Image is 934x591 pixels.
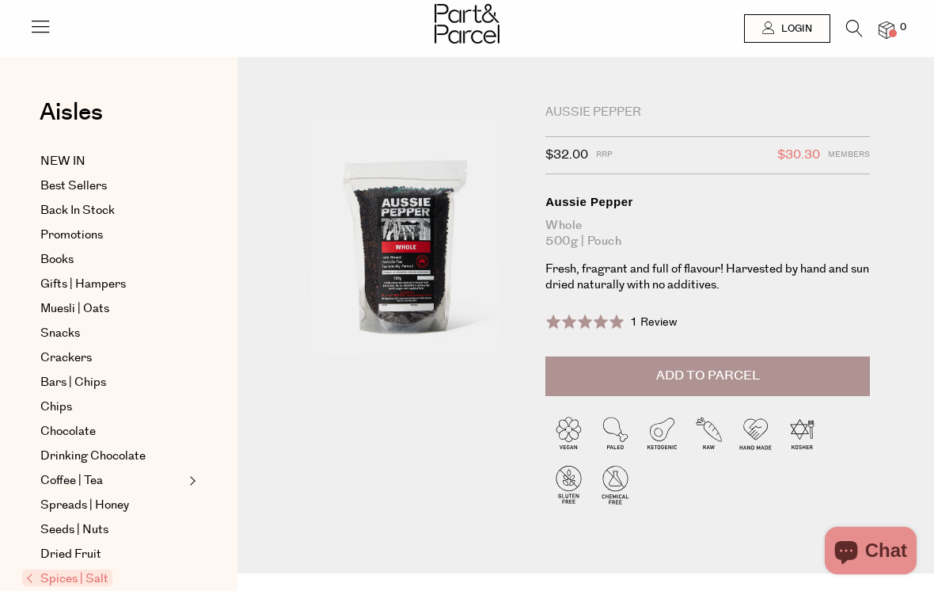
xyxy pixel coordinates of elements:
[40,152,85,171] span: NEW IN
[40,471,184,490] a: Coffee | Tea
[639,412,685,459] img: P_P-ICONS-Live_Bec_V11_Ketogenic.svg
[40,275,184,294] a: Gifts | Hampers
[545,461,592,508] img: P_P-ICONS-Live_Bec_V11_Gluten_Free.svg
[896,21,910,35] span: 0
[40,226,184,245] a: Promotions
[40,422,184,441] a: Chocolate
[40,201,184,220] a: Back In Stock
[40,324,184,343] a: Snacks
[40,349,92,368] span: Crackers
[777,145,820,166] span: $30.30
[40,299,109,318] span: Muesli | Oats
[40,177,107,196] span: Best Sellers
[40,250,184,269] a: Books
[630,315,678,330] span: 1 Review
[40,422,96,441] span: Chocolate
[744,14,830,43] a: Login
[545,357,870,396] button: Add to Parcel
[40,398,184,417] a: Chips
[40,545,184,564] a: Dried Fruit
[40,324,80,343] span: Snacks
[545,105,870,120] div: Aussie Pepper
[545,145,588,166] span: $32.00
[40,373,184,392] a: Bars | Chips
[40,95,103,130] span: Aisles
[40,201,115,220] span: Back In Stock
[40,152,184,171] a: NEW IN
[26,570,184,589] a: Spices | Salt
[40,226,103,245] span: Promotions
[40,177,184,196] a: Best Sellers
[40,471,103,490] span: Coffee | Tea
[40,398,72,417] span: Chips
[545,194,870,210] div: Aussie Pepper
[545,261,870,293] p: Fresh, fragrant and full of flavour! Harvested by hand and sun dried naturally with no additives.
[185,471,196,490] button: Expand/Collapse Coffee | Tea
[40,250,74,269] span: Books
[820,527,921,578] inbox-online-store-chat: Shopify online store chat
[40,520,108,540] span: Seeds | Nuts
[40,545,101,564] span: Dried Fruit
[22,570,112,586] span: Spices | Salt
[879,21,894,38] a: 0
[40,520,184,540] a: Seeds | Nuts
[40,101,103,140] a: Aisles
[40,496,184,515] a: Spreads | Honey
[732,412,779,459] img: P_P-ICONS-Live_Bec_V11_Handmade.svg
[777,22,812,36] span: Login
[656,367,760,385] span: Add to Parcel
[435,4,499,44] img: Part&Parcel
[40,275,126,294] span: Gifts | Hampers
[828,145,870,166] span: Members
[545,412,592,459] img: P_P-ICONS-Live_Bec_V11_Vegan.svg
[40,447,146,466] span: Drinking Chocolate
[40,299,184,318] a: Muesli | Oats
[40,349,184,368] a: Crackers
[685,412,732,459] img: P_P-ICONS-Live_Bec_V11_Raw.svg
[592,461,639,508] img: P_P-ICONS-Live_Bec_V11_Chemical_Free.svg
[285,105,522,384] img: Aussie Pepper
[545,218,870,250] div: Whole 500g | Pouch
[40,496,129,515] span: Spreads | Honey
[779,412,826,459] img: P_P-ICONS-Live_Bec_V11_Kosher.svg
[40,447,184,466] a: Drinking Chocolate
[40,373,106,392] span: Bars | Chips
[592,412,639,459] img: P_P-ICONS-Live_Bec_V11_Paleo.svg
[596,145,613,166] span: RRP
